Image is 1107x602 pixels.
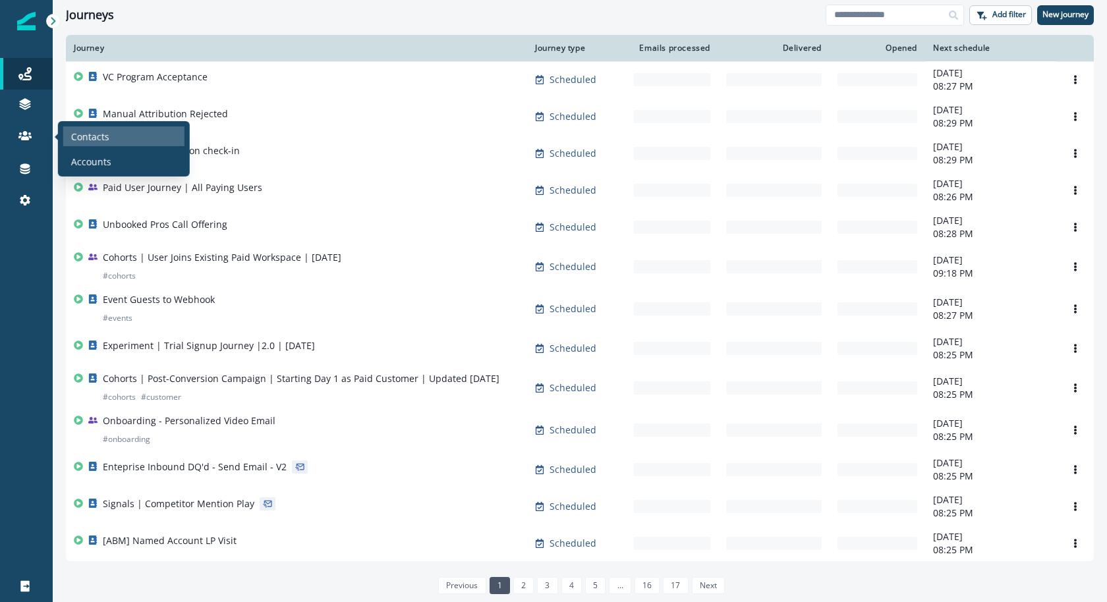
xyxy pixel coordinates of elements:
a: Accounts [63,151,184,171]
div: Opened [837,43,917,53]
p: [DATE] [933,456,1049,470]
a: Next page [692,577,725,594]
a: Paid User Journey | All Paying UsersScheduled-[DATE]08:26 PMOptions [66,172,1094,209]
p: 08:29 PM [933,153,1049,167]
button: Options [1065,378,1086,398]
p: [DATE] [933,296,1049,309]
a: Enteprise Inbound DQ'd - Send Email - V2Scheduled-[DATE]08:25 PMOptions [66,451,1094,488]
p: # customer [141,391,181,404]
div: Next schedule [933,43,1049,53]
a: Signals | Competitor Mention PlayScheduled-[DATE]08:25 PMOptions [66,488,1094,525]
a: Page 1 is your current page [490,577,510,594]
p: Scheduled [550,424,596,437]
p: [DATE] [933,375,1049,388]
p: Scheduled [550,381,596,395]
img: Inflection [17,12,36,30]
a: Cohorts | User Joins Existing Paid Workspace | [DATE]#cohortsScheduled-[DATE]09:18 PMOptions [66,246,1094,288]
p: [DATE] [933,530,1049,543]
p: # cohorts [103,269,136,283]
p: Onboarding - Personalized Video Email [103,414,275,427]
div: Journey type [535,43,618,53]
p: Experiment | Trial Signup Journey |2.0 | [DATE] [103,339,315,352]
p: Paid User Journey | All Paying Users [103,181,262,194]
p: 08:27 PM [933,80,1049,93]
button: Options [1065,299,1086,319]
p: Contacts [71,129,109,143]
p: 08:25 PM [933,506,1049,520]
a: VC Program AcceptanceScheduled-[DATE]08:27 PMOptions [66,61,1094,98]
p: [DATE] [933,493,1049,506]
a: Page 2 [513,577,534,594]
button: Options [1065,107,1086,126]
a: Event Guests to Webhook#eventsScheduled-[DATE]08:27 PMOptions [66,288,1094,330]
p: Scheduled [550,463,596,476]
p: New journey [1042,10,1089,19]
p: Add filter [992,10,1026,19]
button: Options [1065,339,1086,358]
p: # events [103,312,132,325]
p: Enteprise Inbound DQ'd - Send Email - V2 [103,460,287,474]
button: Options [1065,420,1086,440]
button: Options [1065,217,1086,237]
p: Signals | Competitor Mention Play [103,497,254,510]
p: [DATE] [933,214,1049,227]
p: [DATE] [933,254,1049,267]
a: Page 5 [585,577,606,594]
p: Scheduled [550,342,596,355]
p: Scheduled [550,221,596,234]
button: Options [1065,460,1086,479]
p: Scheduled [550,110,596,123]
p: 08:25 PM [933,430,1049,443]
a: Jump forward [609,577,631,594]
p: Scheduled [550,260,596,273]
a: Page 3 [537,577,557,594]
p: [ABM] Named Account LP Visit [103,534,237,547]
p: 08:26 PM [933,190,1049,204]
a: Page 17 [663,577,688,594]
p: [DATE] [933,335,1049,348]
h1: Journeys [66,8,114,22]
a: [ABM] Named Account LP VisitScheduled-[DATE]08:25 PMOptions [66,525,1094,562]
a: Page 16 [635,577,660,594]
a: Page 4 [561,577,582,594]
p: 08:29 PM [933,117,1049,130]
ul: Pagination [435,577,725,594]
button: Options [1065,534,1086,553]
p: 08:27 PM [933,309,1049,322]
p: 08:28 PM [933,227,1049,240]
button: Options [1065,144,1086,163]
a: 7-day post-conversion check-inScheduled-[DATE]08:29 PMOptions [66,135,1094,172]
p: Manual Attribution Rejected [103,107,228,121]
button: New journey [1037,5,1094,25]
p: Scheduled [550,302,596,315]
p: # onboarding [103,433,150,446]
div: Delivered [726,43,822,53]
div: Journey [74,43,519,53]
button: Options [1065,70,1086,90]
p: Scheduled [550,500,596,513]
button: Options [1065,257,1086,277]
a: Onboarding - Personalized Video Email#onboardingScheduled-[DATE]08:25 PMOptions [66,409,1094,451]
p: 09:18 PM [933,267,1049,280]
p: Scheduled [550,73,596,86]
p: [DATE] [933,67,1049,80]
p: Accounts [71,154,111,168]
p: Cohorts | User Joins Existing Paid Workspace | [DATE] [103,251,341,264]
p: # cohorts [103,391,136,404]
button: Options [1065,497,1086,516]
p: [DATE] [933,140,1049,153]
a: Experiment | Trial Signup Journey |2.0 | [DATE]Scheduled-[DATE]08:25 PMOptions [66,330,1094,367]
p: [DATE] [933,177,1049,190]
p: 08:25 PM [933,470,1049,483]
button: Add filter [969,5,1032,25]
p: 08:25 PM [933,543,1049,557]
p: Scheduled [550,147,596,160]
a: Unbooked Pros Call OfferingScheduled-[DATE]08:28 PMOptions [66,209,1094,246]
p: Event Guests to Webhook [103,293,215,306]
a: Contacts [63,126,184,146]
p: Cohorts | Post-Conversion Campaign | Starting Day 1 as Paid Customer | Updated [DATE] [103,372,499,385]
button: Options [1065,180,1086,200]
p: Scheduled [550,537,596,550]
p: [DATE] [933,417,1049,430]
div: Emails processed [634,43,710,53]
